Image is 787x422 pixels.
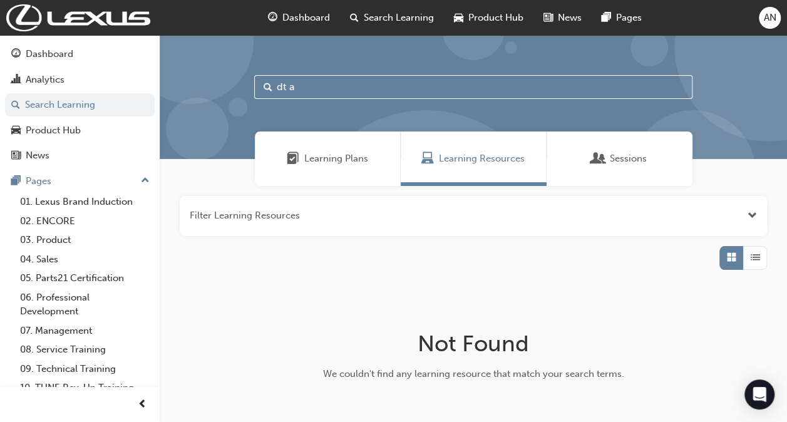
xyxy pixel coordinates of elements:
[26,174,51,188] div: Pages
[15,378,155,398] a: 10. TUNE Rev-Up Training
[11,150,21,162] span: news-icon
[268,10,277,26] span: guage-icon
[5,144,155,167] a: News
[543,10,553,26] span: news-icon
[5,170,155,193] button: Pages
[421,152,434,166] span: Learning Resources
[759,7,781,29] button: AN
[748,208,757,223] button: Open the filter
[11,100,20,111] span: search-icon
[255,131,401,186] a: Learning PlansLearning Plans
[287,152,299,166] span: Learning Plans
[11,49,21,60] span: guage-icon
[138,397,147,413] span: prev-icon
[744,379,774,409] div: Open Intercom Messenger
[15,230,155,250] a: 03. Product
[439,152,525,166] span: Learning Resources
[602,10,611,26] span: pages-icon
[15,269,155,288] a: 05. Parts21 Certification
[15,359,155,379] a: 09. Technical Training
[6,4,150,31] img: Trak
[26,47,73,61] div: Dashboard
[275,367,672,381] div: We couldn't find any learning resource that match your search terms.
[5,93,155,116] a: Search Learning
[751,250,760,265] span: List
[282,11,330,25] span: Dashboard
[616,11,642,25] span: Pages
[254,75,692,99] input: Search...
[26,123,81,138] div: Product Hub
[141,173,150,189] span: up-icon
[610,152,647,166] span: Sessions
[454,10,463,26] span: car-icon
[401,131,547,186] a: Learning ResourcesLearning Resources
[533,5,592,31] a: news-iconNews
[592,5,652,31] a: pages-iconPages
[304,152,368,166] span: Learning Plans
[11,176,21,187] span: pages-icon
[727,250,736,265] span: Grid
[547,131,692,186] a: SessionsSessions
[11,125,21,136] span: car-icon
[275,330,672,358] h1: Not Found
[444,5,533,31] a: car-iconProduct Hub
[15,212,155,231] a: 02. ENCORE
[258,5,340,31] a: guage-iconDashboard
[764,11,776,25] span: AN
[264,80,272,95] span: Search
[468,11,523,25] span: Product Hub
[364,11,434,25] span: Search Learning
[26,148,49,163] div: News
[5,119,155,142] a: Product Hub
[592,152,605,166] span: Sessions
[15,192,155,212] a: 01. Lexus Brand Induction
[15,288,155,321] a: 06. Professional Development
[350,10,359,26] span: search-icon
[11,75,21,86] span: chart-icon
[15,321,155,341] a: 07. Management
[26,73,64,87] div: Analytics
[558,11,582,25] span: News
[5,40,155,170] button: DashboardAnalyticsSearch LearningProduct HubNews
[15,250,155,269] a: 04. Sales
[15,340,155,359] a: 08. Service Training
[340,5,444,31] a: search-iconSearch Learning
[5,68,155,91] a: Analytics
[5,43,155,66] a: Dashboard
